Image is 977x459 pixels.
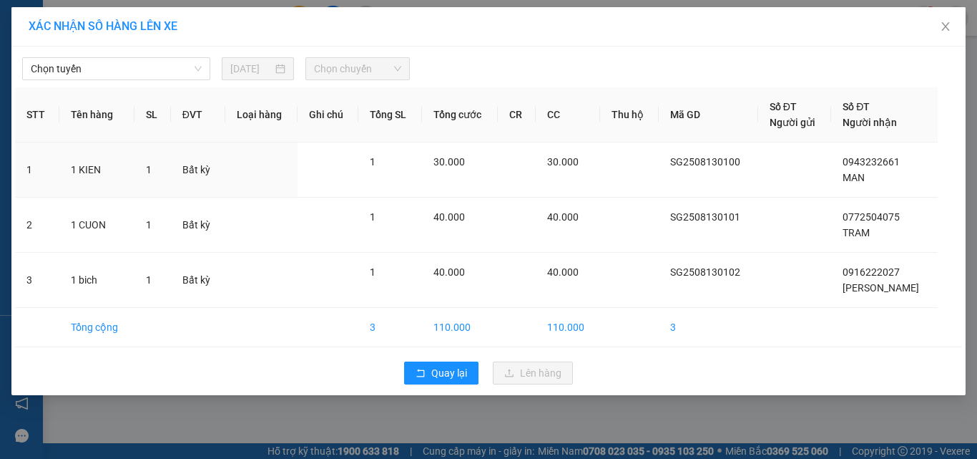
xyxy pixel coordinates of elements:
[536,308,600,347] td: 110.000
[146,164,152,175] span: 1
[171,87,225,142] th: ĐVT
[670,156,740,168] span: SG2508130100
[404,362,478,385] button: rollbackQuay lại
[171,142,225,198] td: Bất kỳ
[15,142,59,198] td: 1
[59,87,134,142] th: Tên hàng
[433,266,465,278] span: 40.000
[230,61,272,77] input: 13/08/2025
[843,117,897,128] span: Người nhận
[171,253,225,308] td: Bất kỳ
[843,211,900,223] span: 0772504075
[120,54,197,66] b: [DOMAIN_NAME]
[18,92,81,160] b: [PERSON_NAME]
[59,198,134,253] td: 1 CUON
[536,87,600,142] th: CC
[670,266,740,278] span: SG2508130102
[926,7,966,47] button: Close
[15,253,59,308] td: 3
[134,87,171,142] th: SL
[358,308,422,347] td: 3
[498,87,536,142] th: CR
[146,274,152,286] span: 1
[29,19,177,33] span: XÁC NHẬN SỐ HÀNG LÊN XE
[422,87,498,142] th: Tổng cước
[422,308,498,347] td: 110.000
[370,156,375,168] span: 1
[431,365,467,381] span: Quay lại
[940,21,951,32] span: close
[659,87,758,142] th: Mã GD
[433,156,465,168] span: 30.000
[59,142,134,198] td: 1 KIEN
[59,253,134,308] td: 1 bich
[92,21,137,137] b: BIÊN NHẬN GỬI HÀNG HÓA
[770,117,815,128] span: Người gửi
[843,101,870,112] span: Số ĐT
[433,211,465,223] span: 40.000
[15,87,59,142] th: STT
[600,87,659,142] th: Thu hộ
[358,87,422,142] th: Tổng SL
[314,58,402,79] span: Chọn chuyến
[225,87,298,142] th: Loại hàng
[547,156,579,168] span: 30.000
[770,101,797,112] span: Số ĐT
[659,308,758,347] td: 3
[843,156,900,168] span: 0943232661
[59,308,134,347] td: Tổng cộng
[547,266,579,278] span: 40.000
[843,266,900,278] span: 0916222027
[547,211,579,223] span: 40.000
[171,198,225,253] td: Bất kỳ
[843,172,865,183] span: MAN
[493,362,573,385] button: uploadLên hàng
[670,211,740,223] span: SG2508130101
[416,368,426,380] span: rollback
[843,282,919,294] span: [PERSON_NAME]
[15,198,59,253] td: 2
[146,219,152,231] span: 1
[843,227,870,238] span: TRAM
[370,266,375,278] span: 1
[155,18,190,52] img: logo.jpg
[31,58,202,79] span: Chọn tuyến
[120,68,197,86] li: (c) 2017
[298,87,358,142] th: Ghi chú
[370,211,375,223] span: 1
